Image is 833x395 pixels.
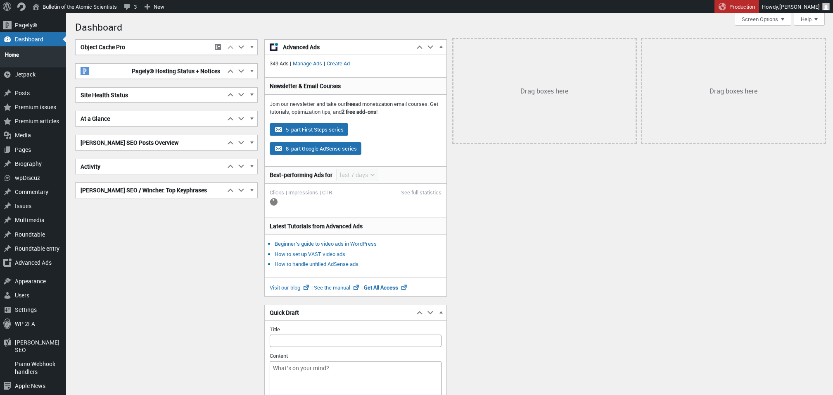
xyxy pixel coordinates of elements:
[76,88,225,103] h2: Site Health Status
[275,240,377,247] a: Beginner’s guide to video ads in WordPress
[270,100,441,116] p: Join our newsletter and take our ad monetization email courses. Get tutorials, optimization tips,...
[270,326,280,333] label: Title
[81,67,89,75] img: pagely-w-on-b20x20.png
[76,183,225,198] h2: [PERSON_NAME] SEO / Wincher: Top Keyphrases
[270,123,348,136] button: 5-part First Steps series
[275,260,358,268] a: How to handle unfilled AdSense ads
[325,60,351,67] a: Create Ad
[76,64,225,79] h2: Pagely® Hosting Status + Notices
[270,60,441,68] p: 349 Ads | |
[270,222,441,230] h3: Latest Tutorials from Advanced Ads
[270,171,332,179] h3: Best-performing Ads for
[275,250,345,258] a: How to set up VAST video ads
[270,142,361,155] button: 8-part Google AdSense series
[794,13,825,26] button: Help
[270,309,299,317] span: Quick Draft
[75,17,825,35] h1: Dashboard
[735,13,791,26] button: Screen Options
[76,159,225,174] h2: Activity
[314,284,364,291] a: See the manual
[346,100,355,108] strong: free
[364,284,408,291] a: Get All Access
[342,108,376,115] strong: 2 free add-ons
[291,60,324,67] a: Manage Ads
[270,284,314,291] a: Visit our blog
[76,111,225,126] h2: At a Glance
[270,82,441,90] h3: Newsletter & Email Courses
[283,43,409,51] span: Advanced Ads
[76,135,225,150] h2: [PERSON_NAME] SEO Posts Overview
[270,352,288,359] label: Content
[270,198,278,206] img: loading
[779,3,820,10] span: [PERSON_NAME]
[76,40,210,55] h2: Object Cache Pro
